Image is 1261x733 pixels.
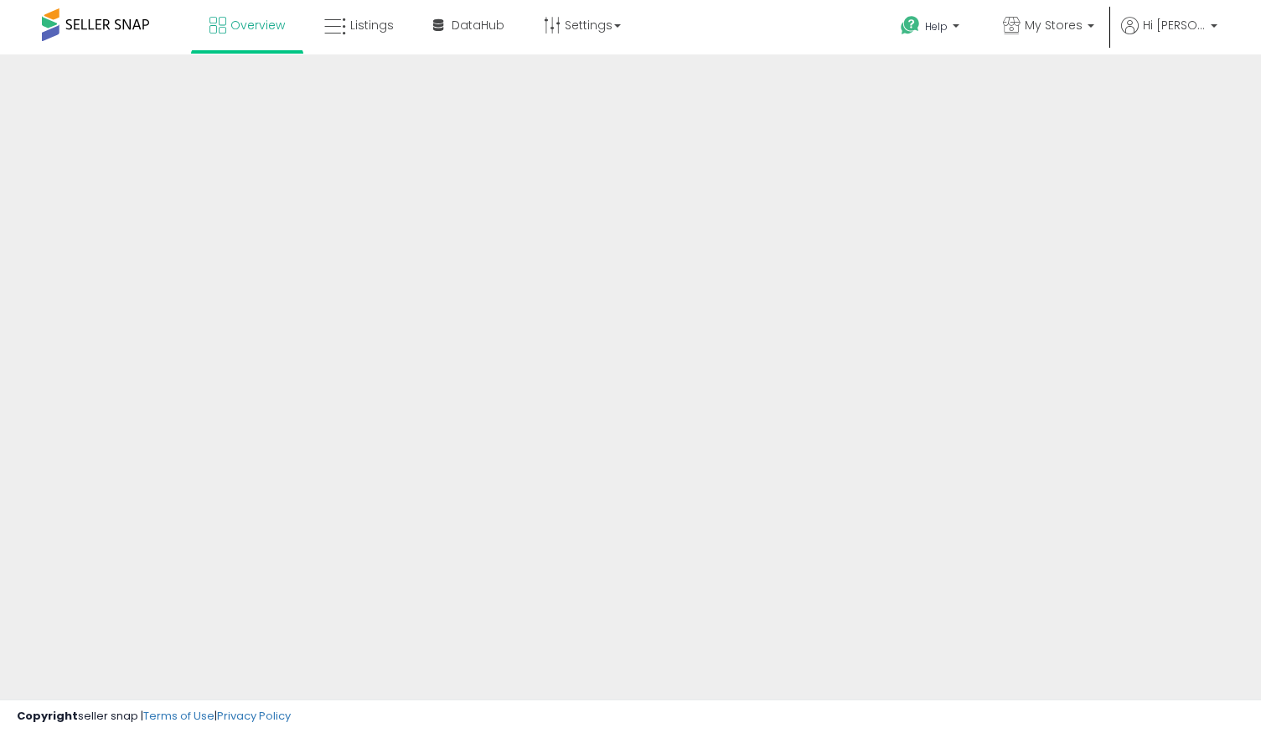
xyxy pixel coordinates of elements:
a: Terms of Use [143,708,214,724]
a: Help [887,3,976,54]
span: DataHub [452,17,504,34]
span: My Stores [1025,17,1083,34]
a: Hi [PERSON_NAME] [1121,17,1217,54]
strong: Copyright [17,708,78,724]
span: Overview [230,17,285,34]
span: Hi [PERSON_NAME] [1143,17,1206,34]
span: Listings [350,17,394,34]
span: Help [925,19,948,34]
div: seller snap | | [17,709,291,725]
a: Privacy Policy [217,708,291,724]
i: Get Help [900,15,921,36]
